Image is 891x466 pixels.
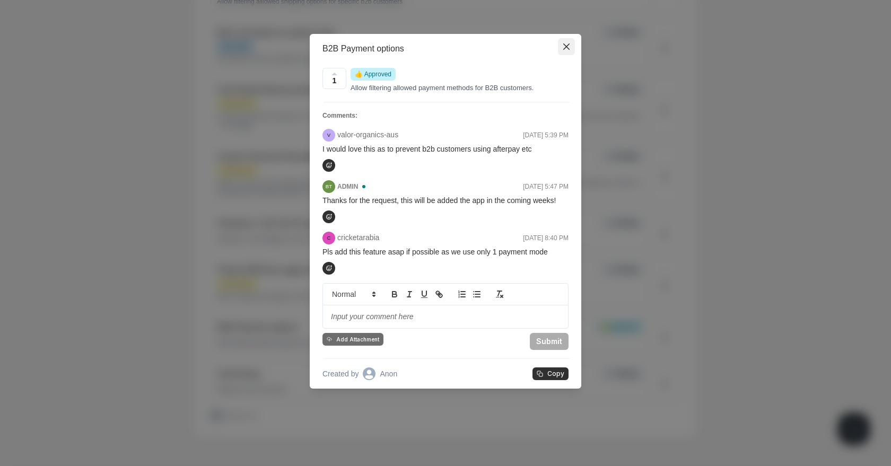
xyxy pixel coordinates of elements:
div: valor-organics-aus [327,133,330,138]
div: B2B Wholesale Tools [326,184,332,189]
button: copy-guid-URL [532,367,569,380]
p: Copy [547,370,564,377]
button: Submit [530,333,569,350]
p: Thanks for the request, this will be added the app in the coming weeks! [322,195,569,206]
button: Add Attachment [322,333,383,346]
button: Close [558,38,575,55]
button: Add reaction [322,210,335,223]
p: B2B Payment options [322,42,404,55]
button: Add reaction [322,262,335,275]
p: [DATE] 5:47 PM [523,182,569,191]
p: I would love this as to prevent b2b customers using afterpay etc [322,144,569,155]
p: Comments: [322,111,569,120]
span: 👍 Approved [355,71,391,78]
p: ADMIN [337,182,358,191]
p: Created by [322,368,359,380]
p: Pls add this feature asap if possible as we use only 1 payment mode [322,247,569,258]
div: cricketarabia [327,235,331,241]
p: valor-organics-aus [337,129,398,140]
p: [DATE] 8:40 PM [523,233,569,243]
p: Allow filtering allowed payment methods for B2B customers. [351,83,569,93]
svg: avatar [363,367,375,380]
p: [DATE] 5:39 PM [523,130,569,140]
p: 1 [333,75,337,86]
button: Add reaction [322,159,335,172]
p: cricketarabia [337,232,379,243]
p: Anon [380,368,397,380]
